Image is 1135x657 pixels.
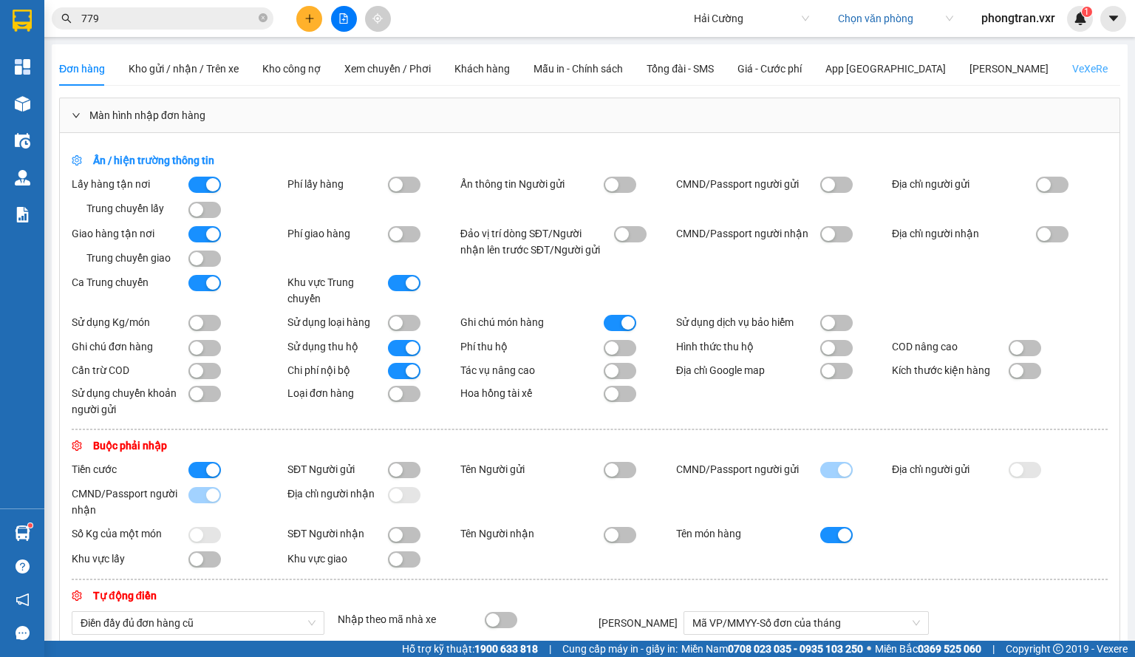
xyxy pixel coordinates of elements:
input: Tìm tên, số ĐT hoặc mã đơn [81,10,256,27]
span: | [549,641,551,657]
div: Sử dụng thu hộ [287,338,388,355]
div: SĐT Người nhận [287,525,388,542]
div: Trung chuyển giao [72,250,188,266]
span: caret-down [1107,12,1120,25]
span: close-circle [259,13,267,22]
img: warehouse-icon [15,170,30,185]
div: Kích thước kiện hàng [892,362,1009,378]
span: copyright [1053,644,1063,654]
div: Sử dụng chuyển khoản người gửi [72,385,188,418]
div: Màn hình nhập đơn hàng [60,98,1119,132]
div: Đảo vị trí dòng SĐT/Người nhận lên trước SĐT/Người gửi [460,225,604,258]
div: Ghi chú đơn hàng [72,338,188,355]
img: solution-icon [15,207,30,222]
div: Tên Người nhận [460,525,604,542]
div: Tên món hàng [676,525,820,542]
div: Tác vụ nâng cao [460,362,604,378]
div: Ca Trung chuyển [72,274,188,290]
div: Khu vực lấy [72,551,188,567]
div: Loại đơn hàng [287,385,388,401]
div: Phí thu hộ [460,338,604,355]
div: Trung chuyển lấy [72,200,188,217]
img: warehouse-icon [15,133,30,149]
div: Địa chỉ người gửi [892,461,1009,477]
sup: 1 [1082,7,1092,17]
span: question-circle [16,559,30,573]
span: Mẫu in - Chính sách [534,63,623,75]
div: Số Kg của một món [72,525,188,542]
div: Ẩn thông tin Người gửi [460,176,604,192]
span: search [61,13,72,24]
span: Điền đầy đủ đơn hàng cũ [81,612,316,634]
span: Miền Bắc [875,641,981,657]
span: setting [72,440,82,451]
span: 1 [1084,7,1089,17]
button: file-add [331,6,357,32]
span: file-add [338,13,349,24]
div: CMND/Passport người nhận [72,486,188,518]
span: setting [72,155,82,166]
div: SĐT Người gửi [287,461,388,477]
img: warehouse-icon [15,525,30,541]
img: warehouse-icon [15,96,30,112]
span: Giá - Cước phí [737,63,802,75]
span: right [72,111,81,120]
div: CMND/Passport người gửi [676,461,820,477]
span: Hải Cường [694,7,809,30]
button: caret-down [1100,6,1126,32]
div: COD nâng cao [892,338,1009,355]
div: Kho công nợ [262,61,321,77]
div: Khách hàng [454,61,510,77]
div: Nhập theo mã nhà xe [333,611,480,627]
span: Xem chuyến / Phơi [344,63,431,75]
span: Đơn hàng [59,63,105,75]
div: Khu vực giao [287,551,388,567]
span: | [992,641,995,657]
span: notification [16,593,30,607]
span: Buộc phải nhập [72,440,167,452]
span: plus [304,13,315,24]
div: VeXeRe [1072,61,1108,77]
div: Địa chỉ Google map [676,362,820,378]
div: Tiền cước [72,461,188,477]
div: Cấn trừ COD [72,362,188,378]
strong: 1900 633 818 [474,643,538,655]
span: Cung cấp máy in - giấy in: [562,641,678,657]
sup: 1 [28,523,33,528]
span: ⚪️ [867,646,871,652]
img: icon-new-feature [1074,12,1087,25]
span: Miền Nam [681,641,863,657]
span: Mã VP/MMYY-Số đơn của tháng [692,612,920,634]
strong: 0369 525 060 [918,643,981,655]
strong: 0708 023 035 - 0935 103 250 [728,643,863,655]
div: Phí lấy hàng [287,176,388,192]
div: Phí giao hàng [287,225,388,242]
button: plus [296,6,322,32]
div: Ghi chú món hàng [460,314,604,330]
span: message [16,626,30,640]
div: Lấy hàng tận nơi [72,176,188,192]
div: Địa chỉ người nhận [892,225,1036,242]
span: close-circle [259,12,267,26]
div: Địa chỉ người nhận [287,486,388,502]
button: aim [365,6,391,32]
div: Chi phí nội bộ [287,362,388,378]
img: dashboard-icon [15,59,30,75]
img: logo-vxr [13,10,32,32]
div: Hoa hồng tài xế [460,385,604,401]
div: Giao hàng tận nơi [72,225,188,242]
div: App [GEOGRAPHIC_DATA] [825,61,946,77]
span: [PERSON_NAME] [599,617,678,629]
span: Tổng đài - SMS [647,63,714,75]
div: Sử dụng dịch vụ bảo hiểm [676,314,820,330]
span: Hỗ trợ kỹ thuật: [402,641,538,657]
span: aim [372,13,383,24]
div: Tên Người gửi [460,461,604,477]
span: setting [72,590,82,601]
span: Tự động điền [72,590,157,602]
div: Khu vực Trung chuyển [287,274,388,307]
div: Hình thức thu hộ [676,338,820,355]
div: CMND/Passport người gửi [676,176,820,192]
div: Ẩn / hiện trường thông tin [72,152,503,168]
span: phongtran.vxr [969,9,1067,27]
